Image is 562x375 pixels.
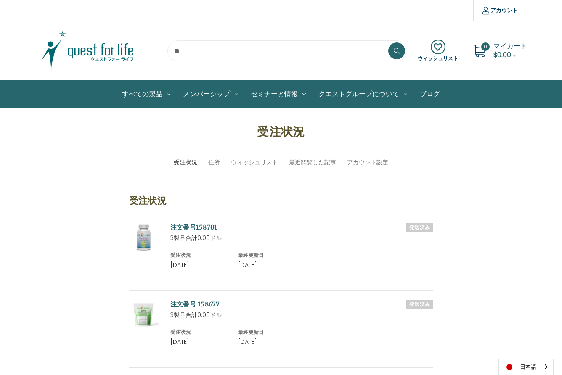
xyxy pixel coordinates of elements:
[170,300,220,308] a: 注文番号 158677
[238,328,297,336] h6: 最終更新日
[347,158,388,167] a: アカウント設定
[177,81,244,108] a: メンバーシップ
[129,194,433,214] h3: 受注状況
[481,42,490,51] span: 0
[116,81,177,108] a: All Products
[493,50,511,60] span: $0.00
[170,234,433,243] p: 3製品合計0.00ドル
[238,338,257,346] span: [DATE]
[174,158,197,167] li: 受注状況
[170,328,229,336] h6: 受注状況
[312,81,414,108] a: クエストグループについて
[238,251,297,259] h6: 最終更新日
[289,158,336,167] a: 最近閲覧した記事
[499,359,553,375] a: 日本語
[35,30,140,72] img: クエスト・グループ
[170,311,433,320] p: 3製品合計0.00ドル
[170,251,229,259] h6: 受注状況
[53,123,509,140] h1: 受注状況
[498,359,554,375] div: Language
[498,359,554,375] aside: Language selected: 日本語
[244,81,312,108] a: セミナーと情報
[414,81,446,108] a: ブログ
[231,158,278,167] a: ウィッシュリスト
[406,300,433,309] h6: 発送済み
[208,158,220,167] a: 住所
[170,261,189,269] span: [DATE]
[238,261,257,269] span: [DATE]
[406,223,433,232] h6: 発送済み
[493,41,527,60] a: Cart with 0 items
[170,338,189,346] span: [DATE]
[418,40,458,62] a: ウィッシュリスト
[170,223,217,231] a: 注文番号158701
[493,41,527,51] span: マイカート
